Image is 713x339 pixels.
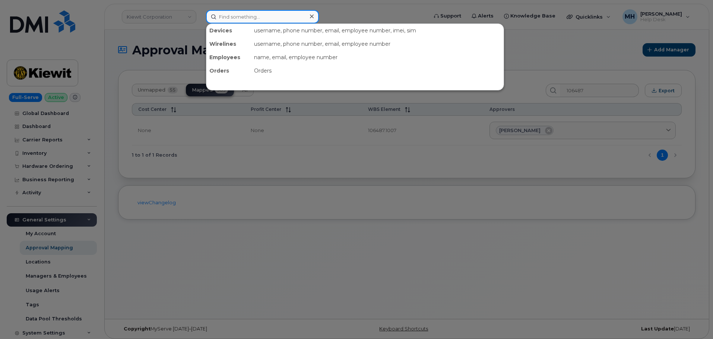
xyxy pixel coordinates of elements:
[206,51,251,64] div: Employees
[681,307,707,333] iframe: Messenger Launcher
[251,37,504,51] div: username, phone number, email, employee number
[206,37,251,51] div: Wirelines
[251,24,504,37] div: username, phone number, email, employee number, imei, sim
[206,64,251,77] div: Orders
[206,24,251,37] div: Devices
[251,51,504,64] div: name, email, employee number
[251,64,504,77] div: Orders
